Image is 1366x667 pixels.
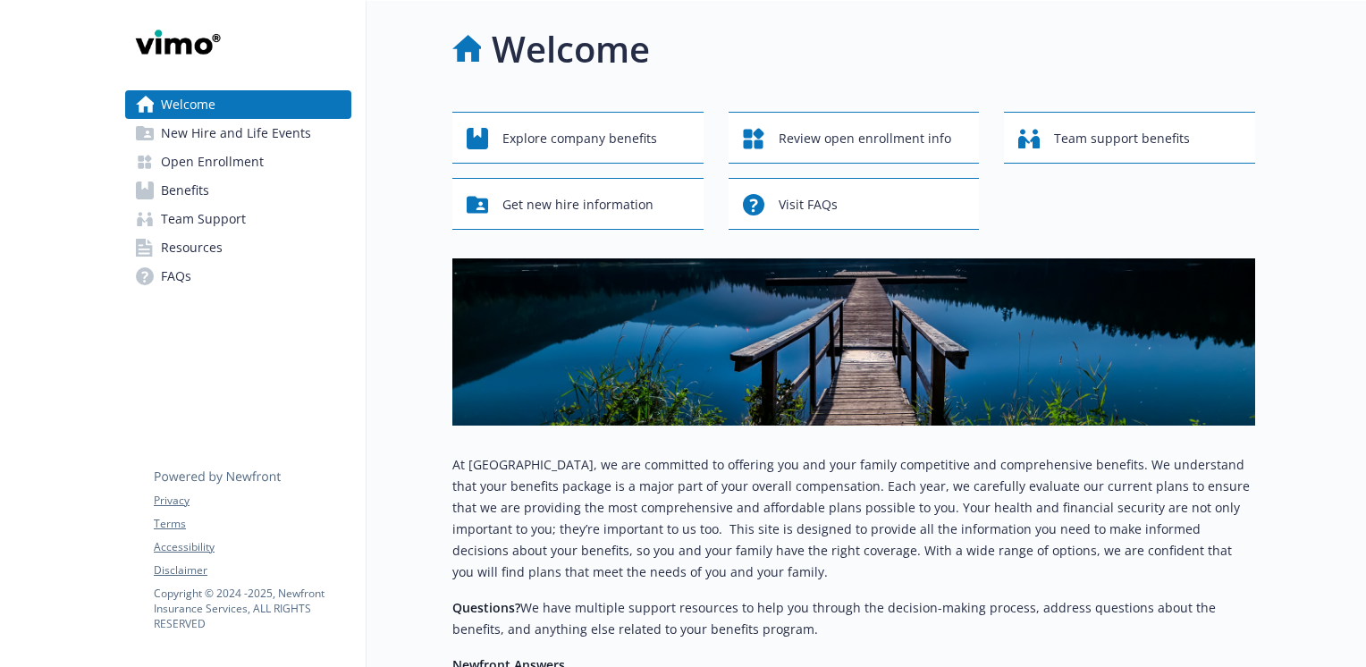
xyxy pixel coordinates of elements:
a: New Hire and Life Events [125,119,351,148]
span: Welcome [161,90,215,119]
p: At [GEOGRAPHIC_DATA], we are committed to offering you and your family competitive and comprehens... [452,454,1255,583]
button: Review open enrollment info [729,112,980,164]
span: Team support benefits [1054,122,1190,156]
span: Team Support [161,205,246,233]
span: Benefits [161,176,209,205]
span: Explore company benefits [502,122,657,156]
button: Visit FAQs [729,178,980,230]
a: FAQs [125,262,351,291]
span: Open Enrollment [161,148,264,176]
button: Explore company benefits [452,112,704,164]
span: Resources [161,233,223,262]
span: New Hire and Life Events [161,119,311,148]
button: Team support benefits [1004,112,1255,164]
a: Welcome [125,90,351,119]
a: Resources [125,233,351,262]
h1: Welcome [492,22,650,76]
a: Team Support [125,205,351,233]
span: Get new hire information [502,188,653,222]
span: Review open enrollment info [779,122,951,156]
strong: Questions? [452,599,520,616]
a: Privacy [154,493,350,509]
p: We have multiple support resources to help you through the decision-making process, address quest... [452,597,1255,640]
a: Terms [154,516,350,532]
span: Visit FAQs [779,188,838,222]
a: Benefits [125,176,351,205]
a: Disclaimer [154,562,350,578]
p: Copyright © 2024 - 2025 , Newfront Insurance Services, ALL RIGHTS RESERVED [154,586,350,631]
img: overview page banner [452,258,1255,426]
a: Open Enrollment [125,148,351,176]
button: Get new hire information [452,178,704,230]
span: FAQs [161,262,191,291]
a: Accessibility [154,539,350,555]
